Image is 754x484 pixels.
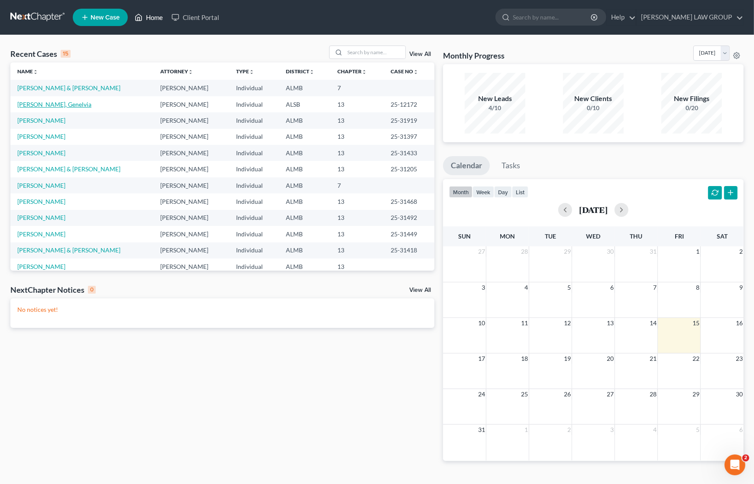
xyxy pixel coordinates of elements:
span: Sun [458,232,471,240]
td: Individual [229,129,279,145]
div: 0/20 [661,104,722,112]
td: ALMB [279,193,331,209]
td: [PERSON_NAME] [153,129,229,145]
td: 13 [331,96,384,112]
span: 28 [649,389,657,399]
span: 7 [652,282,657,293]
a: Districtunfold_more [286,68,314,75]
span: 1 [695,246,700,257]
span: 10 [477,318,486,328]
td: [PERSON_NAME] [153,193,229,209]
span: 29 [692,389,700,399]
td: 25-12172 [384,96,434,112]
td: ALMB [279,210,331,226]
td: Individual [229,145,279,161]
td: [PERSON_NAME] [153,210,229,226]
td: 13 [331,129,384,145]
div: Recent Cases [10,49,71,59]
td: 25-31433 [384,145,434,161]
i: unfold_more [413,69,418,75]
a: [PERSON_NAME] & [PERSON_NAME] [17,165,120,173]
a: Help [607,10,636,25]
span: 11 [520,318,529,328]
div: 4/10 [465,104,525,112]
td: 25-31397 [384,129,434,145]
span: 20 [606,353,615,364]
a: [PERSON_NAME] [17,214,65,221]
td: 13 [331,258,384,275]
a: Chapterunfold_more [338,68,367,75]
a: [PERSON_NAME] & [PERSON_NAME] [17,84,120,92]
td: 25-31205 [384,161,434,177]
span: 16 [735,318,744,328]
i: unfold_more [249,69,254,75]
div: New Leads [465,94,525,104]
td: ALMB [279,112,331,128]
td: [PERSON_NAME] [153,80,229,96]
a: Tasks [494,156,528,175]
span: 30 [735,389,744,399]
td: [PERSON_NAME] [153,145,229,161]
span: 31 [477,425,486,435]
span: New Case [91,14,120,21]
td: ALSB [279,96,331,112]
a: [PERSON_NAME] [17,182,65,189]
span: 27 [606,389,615,399]
a: [PERSON_NAME] LAW GROUP [637,10,743,25]
span: Wed [586,232,601,240]
a: [PERSON_NAME] [17,230,65,238]
iframe: Intercom live chat [725,455,745,475]
h3: Monthly Progress [443,50,505,61]
td: 13 [331,226,384,242]
h2: [DATE] [579,205,608,214]
a: [PERSON_NAME], Genelvia [17,101,91,108]
button: month [449,186,472,198]
span: Fri [675,232,684,240]
div: NextChapter Notices [10,285,96,295]
span: 9 [738,282,744,293]
p: No notices yet! [17,305,427,314]
td: 7 [331,177,384,193]
a: Home [130,10,167,25]
span: 21 [649,353,657,364]
a: View All [409,287,431,293]
a: [PERSON_NAME] [17,133,65,140]
i: unfold_more [309,69,314,75]
span: 2 [738,246,744,257]
input: Search by name... [513,9,592,25]
a: Nameunfold_more [17,68,38,75]
span: 31 [649,246,657,257]
td: 13 [331,145,384,161]
span: 30 [606,246,615,257]
span: Mon [500,232,515,240]
td: 13 [331,242,384,258]
div: New Clients [563,94,624,104]
a: Case Nounfold_more [391,68,418,75]
td: 13 [331,112,384,128]
a: [PERSON_NAME] [17,117,65,124]
button: week [472,186,494,198]
span: 27 [477,246,486,257]
i: unfold_more [362,69,367,75]
td: Individual [229,80,279,96]
span: 24 [477,389,486,399]
span: Sat [717,232,728,240]
span: 17 [477,353,486,364]
a: [PERSON_NAME] [17,263,65,270]
td: [PERSON_NAME] [153,161,229,177]
span: 4 [524,282,529,293]
td: Individual [229,96,279,112]
span: 4 [652,425,657,435]
span: 5 [566,282,572,293]
td: Individual [229,242,279,258]
td: [PERSON_NAME] [153,258,229,275]
a: View All [409,51,431,57]
td: [PERSON_NAME] [153,242,229,258]
span: 26 [563,389,572,399]
td: 25-31468 [384,193,434,209]
a: Typeunfold_more [236,68,254,75]
span: 3 [481,282,486,293]
span: 22 [692,353,700,364]
span: 18 [520,353,529,364]
span: 2 [566,425,572,435]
